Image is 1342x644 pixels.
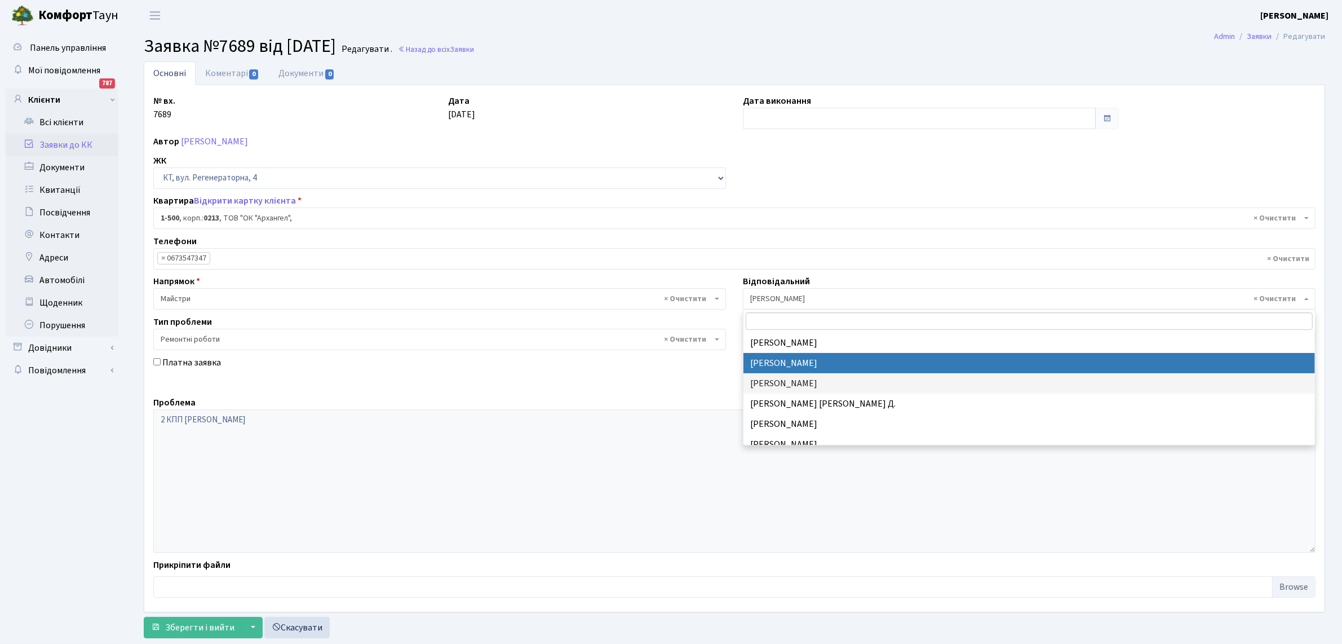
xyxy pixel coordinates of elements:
[181,135,248,148] a: [PERSON_NAME]
[153,135,179,148] label: Автор
[1267,253,1309,264] span: Видалити всі елементи
[750,293,1301,305] span: Навроцька Ю.В.
[743,414,1315,434] li: [PERSON_NAME]
[161,334,712,345] span: Ремонтні роботи
[162,356,221,369] label: Платна заявка
[743,333,1315,353] li: [PERSON_NAME]
[30,42,106,54] span: Панель управління
[153,235,197,248] label: Телефони
[6,179,118,201] a: Квитанції
[1214,30,1235,42] a: Admin
[6,201,118,224] a: Посвідчення
[6,89,118,111] a: Клієнти
[157,252,210,264] li: 0673547347
[194,195,296,207] a: Відкрити картку клієнта
[6,359,118,382] a: Повідомлення
[6,246,118,269] a: Адреси
[743,434,1315,455] li: [PERSON_NAME]
[161,213,1301,224] span: <b>1-500</b>, корп.: <b>0213</b>, ТОВ "ОК "Архангел",
[6,59,118,82] a: Мої повідомлення787
[99,78,115,89] div: 787
[6,337,118,359] a: Довідники
[743,394,1315,414] li: [PERSON_NAME] [PERSON_NAME] Д.
[325,69,334,80] span: 0
[664,334,706,345] span: Видалити всі елементи
[11,5,34,27] img: logo.png
[6,37,118,59] a: Панель управління
[6,269,118,292] a: Автомобілі
[269,61,344,85] a: Документи
[6,292,118,314] a: Щоденник
[743,288,1316,310] span: Навроцька Ю.В.
[153,409,1316,553] textarea: 2 КПП [PERSON_NAME]
[141,6,169,25] button: Переключити навігацію
[153,194,302,208] label: Квартира
[398,44,474,55] a: Назад до всіхЗаявки
[203,213,219,224] b: 0213
[6,134,118,156] a: Заявки до КК
[38,6,118,25] span: Таун
[6,314,118,337] a: Порушення
[1272,30,1325,43] li: Редагувати
[153,329,726,350] span: Ремонтні роботи
[196,61,269,85] a: Коментарі
[38,6,92,24] b: Комфорт
[6,224,118,246] a: Контакти
[153,208,1316,229] span: <b>1-500</b>, корп.: <b>0213</b>, ТОВ "ОК "Архангел",
[145,94,440,129] div: 7689
[249,69,258,80] span: 0
[1254,213,1296,224] span: Видалити всі елементи
[743,275,810,288] label: Відповідальний
[743,373,1315,394] li: [PERSON_NAME]
[664,293,706,305] span: Видалити всі елементи
[1260,9,1328,23] a: [PERSON_NAME]
[450,44,474,55] span: Заявки
[6,111,118,134] a: Всі клієнти
[448,94,470,108] label: Дата
[153,396,196,409] label: Проблема
[6,156,118,179] a: Документи
[1197,25,1342,48] nav: breadcrumb
[1260,10,1328,22] b: [PERSON_NAME]
[743,94,811,108] label: Дата виконання
[144,33,336,59] span: Заявка №7689 від [DATE]
[161,293,712,305] span: Майстри
[264,617,330,638] a: Скасувати
[153,315,212,329] label: Тип проблеми
[165,621,234,634] span: Зберегти і вийти
[161,253,165,264] span: ×
[153,94,175,108] label: № вх.
[440,94,734,129] div: [DATE]
[1247,30,1272,42] a: Заявки
[153,154,166,167] label: ЖК
[153,558,231,572] label: Прикріпити файли
[28,64,100,77] span: Мої повідомлення
[144,61,196,85] a: Основні
[339,44,392,55] small: Редагувати .
[1254,293,1296,305] span: Видалити всі елементи
[144,617,242,638] button: Зберегти і вийти
[161,213,179,224] b: 1-500
[743,353,1315,373] li: [PERSON_NAME]
[153,275,200,288] label: Напрямок
[153,288,726,310] span: Майстри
